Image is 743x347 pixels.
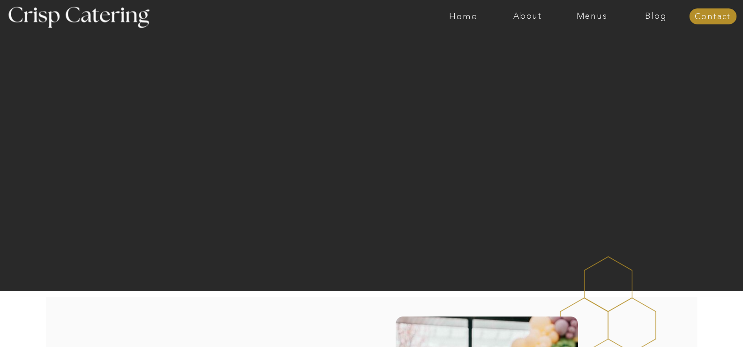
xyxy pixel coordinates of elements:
a: Home [431,12,495,21]
a: About [495,12,560,21]
a: Blog [624,12,688,21]
a: Contact [689,12,736,22]
a: Menus [560,12,624,21]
